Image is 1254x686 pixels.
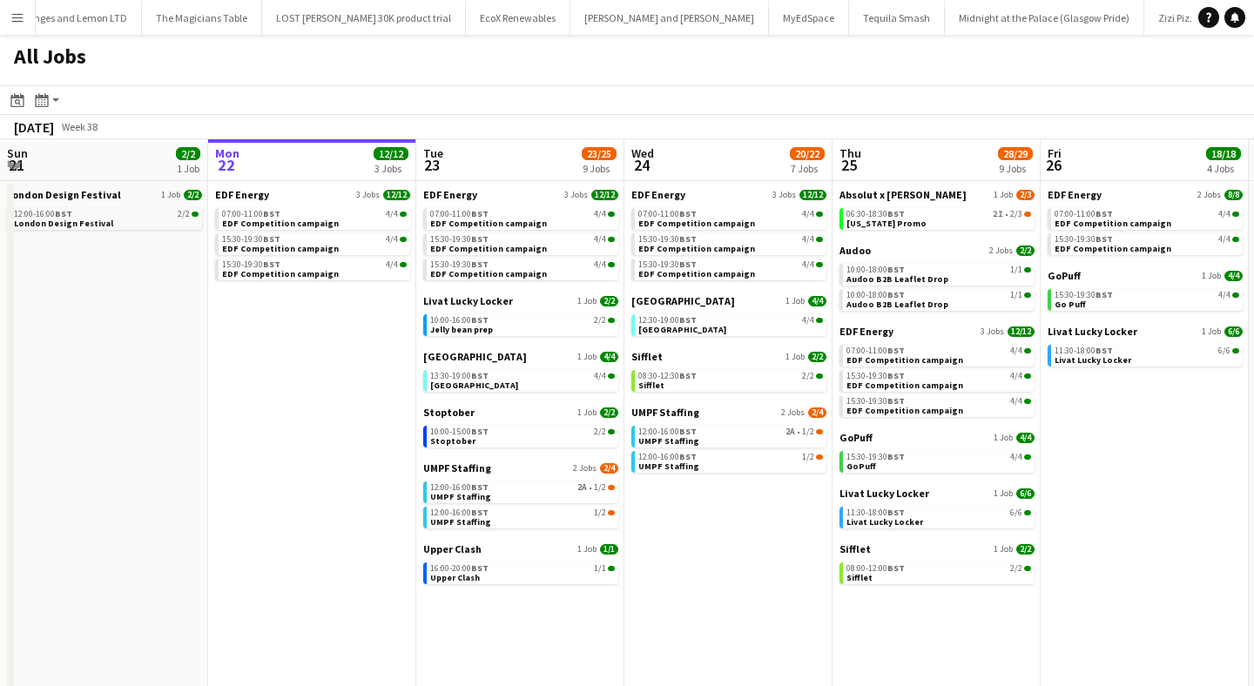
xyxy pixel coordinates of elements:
[846,461,876,472] span: GoPuff
[1048,145,1062,161] span: Fri
[577,483,587,492] span: 2A
[1224,190,1243,200] span: 8/8
[638,259,823,279] a: 15:30-19:30BST4/4EDF Competition campaign
[769,1,849,35] button: MyEdSpace
[1048,325,1243,338] a: Livat Lucky Locker1 Job6/6
[887,451,905,462] span: BST
[600,407,618,418] span: 2/2
[600,544,618,555] span: 1/1
[215,188,269,201] span: EDF Energy
[772,190,796,200] span: 3 Jobs
[215,188,410,201] a: EDF Energy3 Jobs12/12
[57,120,101,133] span: Week 38
[423,461,491,474] span: UMPF Staffing
[846,218,927,229] span: Maryland Promo
[55,208,72,219] span: BST
[1218,235,1230,244] span: 4/4
[994,190,1013,200] span: 1 Job
[374,147,408,160] span: 12/12
[1048,188,1102,201] span: EDF Energy
[638,370,823,390] a: 08:30-12:30BST2/2Sifflet
[1048,325,1137,338] span: Livat Lucky Locker
[222,260,280,269] span: 15:30-19:30
[430,243,547,254] span: EDF Competition campaign
[1048,188,1243,201] a: EDF Energy2 Jobs8/8
[887,345,905,356] span: BST
[994,544,1013,555] span: 1 Job
[846,562,1031,582] a: 08:00-12:00BST2/2Sifflet
[430,316,489,325] span: 10:00-16:00
[638,233,823,253] a: 15:30-19:30BST4/4EDF Competition campaign
[471,233,489,245] span: BST
[600,463,618,474] span: 2/4
[846,372,905,380] span: 15:30-19:30
[594,372,606,380] span: 4/4
[423,350,618,406] div: [GEOGRAPHIC_DATA]1 Job4/413:30-19:00BST4/4[GEOGRAPHIC_DATA]
[887,264,905,275] span: BST
[631,406,699,419] span: UMPF Staffing
[1202,326,1221,337] span: 1 Job
[1055,218,1171,229] span: EDF Competition campaign
[808,352,826,362] span: 2/2
[471,562,489,574] span: BST
[430,572,480,583] span: Upper Clash
[638,324,726,335] span: Southend Airport
[1016,488,1035,499] span: 6/6
[1055,299,1086,310] span: Go Puff
[839,244,1035,257] a: Audoo2 Jobs2/2
[14,218,113,229] span: London Design Festival
[679,426,697,437] span: BST
[222,243,339,254] span: EDF Competition campaign
[564,190,588,200] span: 3 Jobs
[638,260,697,269] span: 15:30-19:30
[802,427,814,436] span: 1/2
[1144,1,1216,35] button: Zizi Pizza
[423,542,618,588] div: Upper Clash1 Job1/116:00-20:00BST1/1Upper Clash
[222,208,407,228] a: 07:00-11:00BST4/4EDF Competition campaign
[679,233,697,245] span: BST
[785,427,795,436] span: 2A
[785,352,805,362] span: 1 Job
[471,314,489,326] span: BST
[887,289,905,300] span: BST
[808,407,826,418] span: 2/4
[790,147,825,160] span: 20/22
[839,431,1035,487] div: GoPuff1 Job4/415:30-19:30BST4/4GoPuff
[1197,190,1221,200] span: 2 Jobs
[638,210,697,219] span: 07:00-11:00
[638,453,697,461] span: 12:00-16:00
[638,316,697,325] span: 12:30-19:00
[994,433,1013,443] span: 1 Job
[1016,433,1035,443] span: 4/4
[430,372,489,380] span: 13:30-19:00
[993,210,1003,219] span: 2I
[887,370,905,381] span: BST
[594,564,606,573] span: 1/1
[1010,564,1022,573] span: 2/2
[1016,245,1035,256] span: 2/2
[846,508,905,517] span: 11:30-18:00
[631,294,735,307] span: London Southend Airport
[1055,210,1113,219] span: 07:00-11:00
[846,507,1031,527] a: 11:30-18:00BST6/6Livat Lucky Locker
[430,233,615,253] a: 15:30-19:30BST4/4EDF Competition campaign
[430,483,489,492] span: 12:00-16:00
[839,244,1035,325] div: Audoo2 Jobs2/210:00-18:00BST1/1Audoo B2B Leaflet Drop10:00-18:00BST1/1Audoo B2B Leaflet Drop
[1016,190,1035,200] span: 2/3
[430,491,491,502] span: UMPF Staffing
[577,544,597,555] span: 1 Job
[1010,397,1022,406] span: 4/4
[423,542,618,555] a: Upper Clash1 Job1/1
[839,487,1035,542] div: Livat Lucky Locker1 Job6/611:30-18:00BST6/6Livat Lucky Locker
[679,208,697,219] span: BST
[799,190,826,200] span: 12/12
[808,296,826,306] span: 4/4
[839,145,861,161] span: Thu
[577,296,597,306] span: 1 Job
[161,190,180,200] span: 1 Job
[594,427,606,436] span: 2/2
[14,208,199,228] a: 12:00-16:00BST2/2London Design Festival
[430,508,489,517] span: 12:00-16:00
[1016,544,1035,555] span: 2/2
[1048,269,1243,282] a: GoPuff1 Job4/4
